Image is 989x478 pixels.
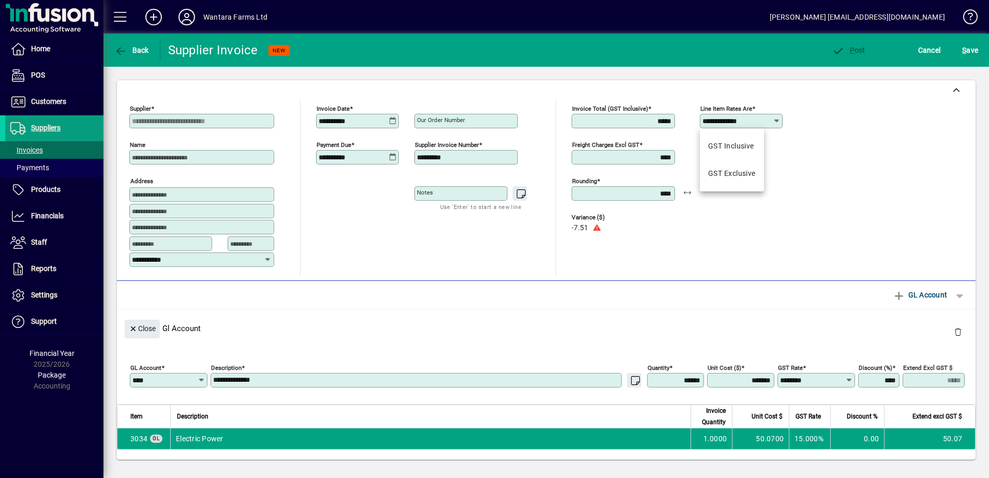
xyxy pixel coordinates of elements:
[38,371,66,379] span: Package
[130,141,145,148] mat-label: Name
[31,291,57,299] span: Settings
[168,42,258,58] div: Supplier Invoice
[859,364,892,371] mat-label: Discount (%)
[31,185,61,193] span: Products
[946,320,970,345] button: Delete
[29,349,74,357] span: Financial Year
[5,309,103,335] a: Support
[130,105,151,112] mat-label: Supplier
[31,97,66,106] span: Customers
[700,105,752,112] mat-label: Line item rates are
[5,256,103,282] a: Reports
[273,47,286,54] span: NEW
[117,309,976,347] div: Gl Account
[130,364,161,371] mat-label: GL Account
[31,44,50,53] span: Home
[700,160,764,187] mat-option: GST Exclusive
[732,428,789,449] td: 50.0700
[691,428,732,449] td: 1.0000
[203,9,267,25] div: Wantara Farms Ltd
[317,141,351,148] mat-label: Payment due
[31,124,61,132] span: Suppliers
[708,168,756,179] div: GST Exclusive
[5,89,103,115] a: Customers
[177,411,208,422] span: Description
[789,428,830,449] td: 15.000%
[31,317,57,325] span: Support
[415,141,479,148] mat-label: Supplier invoice number
[893,287,947,303] span: GL Account
[122,323,162,333] app-page-header-button: Close
[829,41,868,59] button: Post
[946,327,970,336] app-page-header-button: Delete
[700,132,764,160] mat-option: GST Inclusive
[5,159,103,176] a: Payments
[796,411,821,422] span: GST Rate
[317,105,350,112] mat-label: Invoice date
[5,203,103,229] a: Financials
[31,238,47,246] span: Staff
[103,41,160,59] app-page-header-button: Back
[708,141,754,152] div: GST Inclusive
[5,36,103,62] a: Home
[5,141,103,159] a: Invoices
[916,41,943,59] button: Cancel
[708,364,741,371] mat-label: Unit Cost ($)
[903,364,952,371] mat-label: Extend excl GST $
[114,46,149,54] span: Back
[417,189,433,196] mat-label: Notes
[31,264,56,273] span: Reports
[778,364,803,371] mat-label: GST rate
[648,364,669,371] mat-label: Quantity
[770,9,945,25] div: [PERSON_NAME] [EMAIL_ADDRESS][DOMAIN_NAME]
[955,2,976,36] a: Knowledge Base
[572,214,634,221] span: Variance ($)
[10,163,49,172] span: Payments
[5,230,103,256] a: Staff
[31,71,45,79] span: POS
[572,177,597,185] mat-label: Rounding
[31,212,64,220] span: Financials
[752,411,783,422] span: Unit Cost $
[129,320,156,337] span: Close
[572,105,648,112] mat-label: Invoice Total (GST inclusive)
[170,8,203,26] button: Profile
[130,434,147,444] span: Electric Power
[5,177,103,203] a: Products
[962,42,978,58] span: ave
[830,428,884,449] td: 0.00
[572,224,588,232] span: -7.51
[697,405,726,428] span: Invoice Quantity
[847,411,878,422] span: Discount %
[417,116,465,124] mat-label: Our order number
[962,46,966,54] span: S
[440,201,521,213] mat-hint: Use 'Enter' to start a new line
[5,282,103,308] a: Settings
[112,41,152,59] button: Back
[912,411,962,422] span: Extend excl GST $
[211,364,242,371] mat-label: Description
[888,286,952,304] button: GL Account
[884,428,975,449] td: 50.07
[125,320,160,338] button: Close
[918,42,941,58] span: Cancel
[960,41,981,59] button: Save
[130,411,143,422] span: Item
[170,428,691,449] td: Electric Power
[832,46,865,54] span: ost
[850,46,855,54] span: P
[153,436,160,441] span: GL
[572,141,639,148] mat-label: Freight charges excl GST
[5,63,103,88] a: POS
[137,8,170,26] button: Add
[10,146,43,154] span: Invoices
